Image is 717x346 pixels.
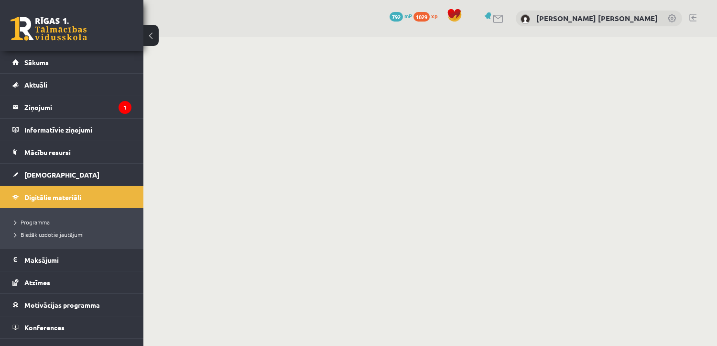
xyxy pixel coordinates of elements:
[14,231,84,238] span: Biežāk uzdotie jautājumi
[12,271,131,293] a: Atzīmes
[24,170,99,179] span: [DEMOGRAPHIC_DATA]
[24,278,50,287] span: Atzīmes
[12,96,131,118] a: Ziņojumi1
[24,96,131,118] legend: Ziņojumi
[14,218,50,226] span: Programma
[390,12,403,22] span: 792
[24,249,131,271] legend: Maksājumi
[404,12,412,20] span: mP
[14,230,134,239] a: Biežāk uzdotie jautājumi
[12,316,131,338] a: Konferences
[14,218,134,226] a: Programma
[413,12,442,20] a: 1029 xp
[24,323,65,332] span: Konferences
[521,14,530,24] img: Arnis Jānis Klucis
[12,186,131,208] a: Digitālie materiāli
[24,80,47,89] span: Aktuāli
[12,141,131,163] a: Mācību resursi
[390,12,412,20] a: 792 mP
[24,58,49,67] span: Sākums
[12,119,131,141] a: Informatīvie ziņojumi
[12,51,131,73] a: Sākums
[431,12,437,20] span: xp
[11,17,87,41] a: Rīgas 1. Tālmācības vidusskola
[536,13,658,23] a: [PERSON_NAME] [PERSON_NAME]
[24,301,100,309] span: Motivācijas programma
[12,164,131,186] a: [DEMOGRAPHIC_DATA]
[12,249,131,271] a: Maksājumi
[12,74,131,96] a: Aktuāli
[24,119,131,141] legend: Informatīvie ziņojumi
[119,101,131,114] i: 1
[24,148,71,156] span: Mācību resursi
[413,12,430,22] span: 1029
[12,294,131,316] a: Motivācijas programma
[24,193,81,201] span: Digitālie materiāli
